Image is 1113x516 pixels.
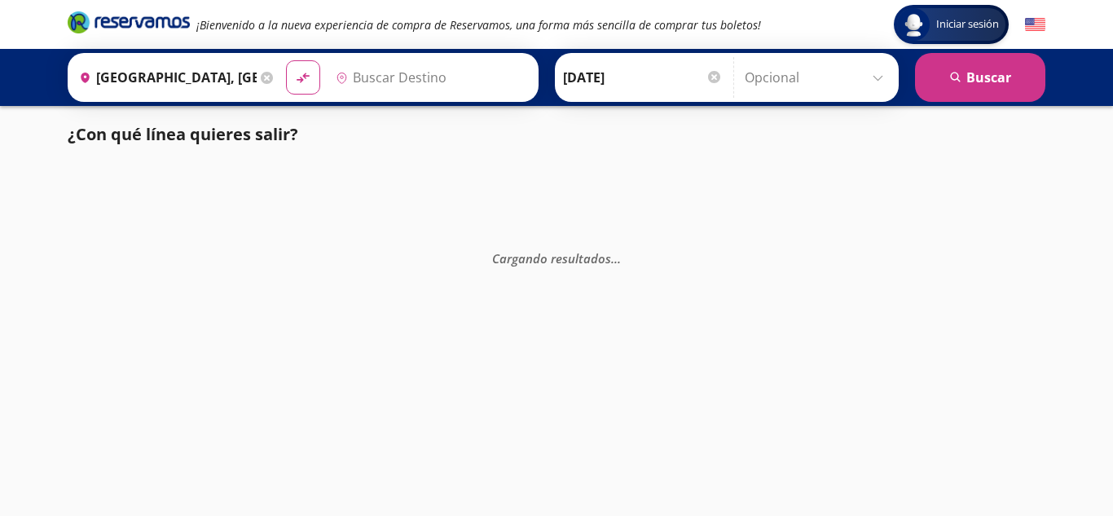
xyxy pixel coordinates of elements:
[745,57,891,98] input: Opcional
[196,17,761,33] em: ¡Bienvenido a la nueva experiencia de compra de Reservamos, una forma más sencilla de comprar tus...
[68,10,190,34] i: Brand Logo
[1025,15,1045,35] button: English
[492,249,621,266] em: Cargando resultados
[329,57,530,98] input: Buscar Destino
[563,57,723,98] input: Elegir Fecha
[618,249,621,266] span: .
[614,249,618,266] span: .
[68,10,190,39] a: Brand Logo
[930,16,1005,33] span: Iniciar sesión
[611,249,614,266] span: .
[68,122,298,147] p: ¿Con qué línea quieres salir?
[915,53,1045,102] button: Buscar
[73,57,257,98] input: Buscar Origen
